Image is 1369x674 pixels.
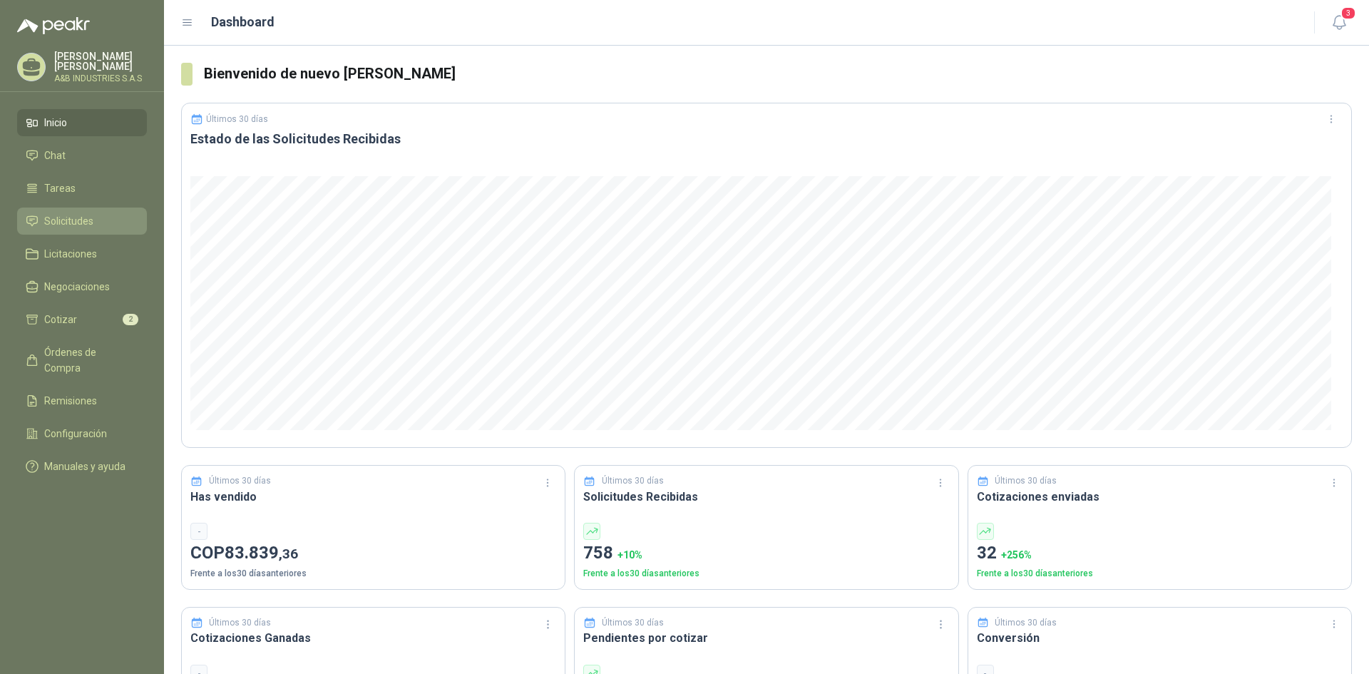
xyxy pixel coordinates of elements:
span: ,36 [279,546,298,562]
p: [PERSON_NAME] [PERSON_NAME] [54,51,147,71]
span: Manuales y ayuda [44,459,125,474]
h3: Bienvenido de nuevo [PERSON_NAME] [204,63,1352,85]
span: Remisiones [44,393,97,409]
a: Configuración [17,420,147,447]
p: Últimos 30 días [995,616,1057,630]
a: Manuales y ayuda [17,453,147,480]
span: Negociaciones [44,279,110,295]
span: 2 [123,314,138,325]
a: Tareas [17,175,147,202]
p: Últimos 30 días [995,474,1057,488]
span: Tareas [44,180,76,196]
span: Chat [44,148,66,163]
a: Solicitudes [17,208,147,235]
p: Últimos 30 días [209,474,271,488]
a: Remisiones [17,387,147,414]
button: 3 [1326,10,1352,36]
h3: Has vendido [190,488,556,506]
a: Cotizar2 [17,306,147,333]
h3: Estado de las Solicitudes Recibidas [190,131,1343,148]
p: COP [190,540,556,567]
span: Solicitudes [44,213,93,229]
span: Configuración [44,426,107,441]
p: Últimos 30 días [602,474,664,488]
span: Órdenes de Compra [44,344,133,376]
span: Cotizar [44,312,77,327]
h1: Dashboard [211,12,275,32]
h3: Pendientes por cotizar [583,629,949,647]
p: A&B INDUSTRIES S.A.S [54,74,147,83]
p: 758 [583,540,949,567]
p: Últimos 30 días [206,114,268,124]
a: Órdenes de Compra [17,339,147,382]
h3: Conversión [977,629,1343,647]
span: Inicio [44,115,67,131]
span: + 10 % [617,549,642,561]
p: Frente a los 30 días anteriores [977,567,1343,581]
a: Inicio [17,109,147,136]
span: 3 [1340,6,1356,20]
div: - [190,523,207,540]
img: Logo peakr [17,17,90,34]
span: 83.839 [225,543,298,563]
p: Últimos 30 días [602,616,664,630]
h3: Solicitudes Recibidas [583,488,949,506]
h3: Cotizaciones Ganadas [190,629,556,647]
span: Licitaciones [44,246,97,262]
a: Chat [17,142,147,169]
p: Frente a los 30 días anteriores [583,567,949,581]
a: Licitaciones [17,240,147,267]
a: Negociaciones [17,273,147,300]
p: Últimos 30 días [209,616,271,630]
span: + 256 % [1001,549,1032,561]
p: 32 [977,540,1343,567]
h3: Cotizaciones enviadas [977,488,1343,506]
p: Frente a los 30 días anteriores [190,567,556,581]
